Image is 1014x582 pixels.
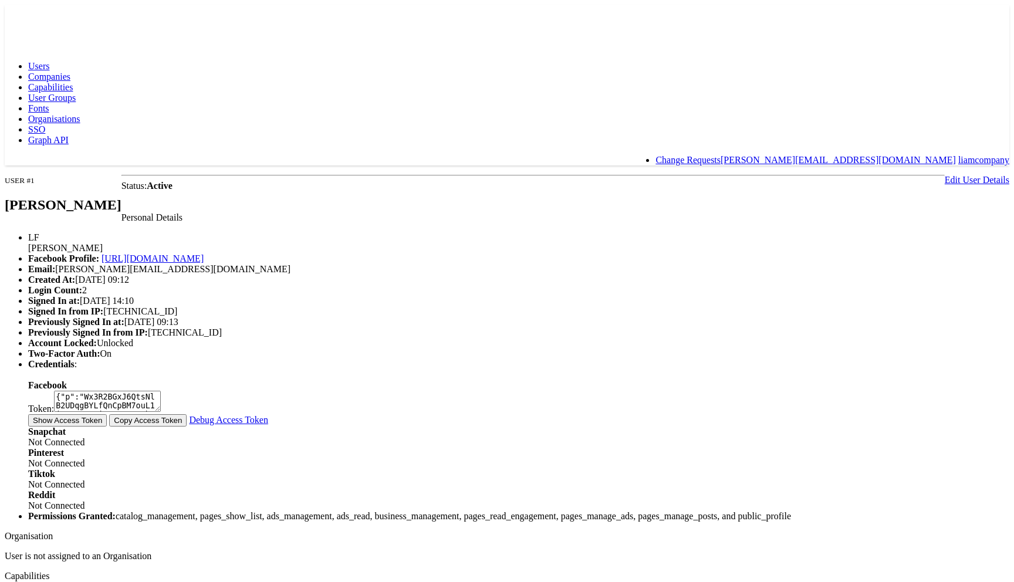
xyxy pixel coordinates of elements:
[28,232,1009,253] li: [PERSON_NAME]
[28,296,80,306] b: Signed In at:
[28,327,148,337] b: Previously Signed In from IP:
[109,414,187,427] button: Copy Access Token
[5,181,1009,191] div: Status:
[28,82,73,92] a: Capabilities
[28,469,55,479] b: Tiktok
[189,415,268,425] a: Debug Access Token
[28,317,124,327] b: Previously Signed In at:
[54,391,161,412] textarea: {"p":"Wx3R2BGxJ6QtsNlB2UDqgBYLfQnCpBM7ouL1i48tMenDMi/uEz0cuIPbZ7+oVyQNJQZBr/0ieNbmISwdl0P6vYx4dty...
[28,380,67,390] b: Facebook
[5,571,1009,581] div: Capabilities
[28,135,69,145] a: Graph API
[102,253,204,263] a: [URL][DOMAIN_NAME]
[28,275,75,285] b: Created At:
[28,253,99,263] b: Facebook Profile:
[28,338,1009,348] li: Unlocked
[28,414,107,427] button: Show Access Token
[28,285,82,295] b: Login Count:
[28,124,45,134] a: SSO
[5,176,35,185] small: USER #1
[28,338,97,348] b: Account Locked:
[28,348,1009,359] li: On
[28,296,1009,306] li: [DATE] 14:10
[28,72,70,82] a: Companies
[147,181,173,191] b: Active
[28,359,75,369] b: Credentials
[28,114,80,124] a: Organisations
[5,531,1009,542] div: Organisation
[28,317,1009,327] li: [DATE] 09:13
[28,232,1009,243] div: LF
[28,391,1009,414] div: Token:
[28,327,1009,338] li: [TECHNICAL_ID]
[28,61,49,71] a: Users
[28,427,66,436] b: Snapchat
[945,175,1009,185] a: Edit User Details
[28,285,1009,296] li: 2
[28,359,1009,511] li: :
[721,155,956,165] a: [PERSON_NAME][EMAIL_ADDRESS][DOMAIN_NAME]
[28,306,103,316] b: Signed In from IP:
[28,511,116,521] b: Permissions Granted:
[28,348,100,358] b: Two-Factor Auth:
[958,155,1009,165] a: liamcompany
[28,469,1009,490] div: Not Connected
[28,511,1009,522] li: catalog_management, pages_show_list, ads_management, ads_read, business_management, pages_read_en...
[5,551,1009,561] p: User is not assigned to an Organisation
[28,264,1009,275] li: [PERSON_NAME][EMAIL_ADDRESS][DOMAIN_NAME]
[28,448,1009,469] div: Not Connected
[28,490,55,500] b: Reddit
[28,427,1009,448] div: Not Connected
[28,93,76,103] a: User Groups
[28,275,1009,285] li: [DATE] 09:12
[28,103,49,113] a: Fonts
[655,155,721,165] a: Change Requests
[28,490,1009,511] div: Not Connected
[28,264,55,274] b: Email:
[5,197,121,213] h2: [PERSON_NAME]
[5,212,1009,223] div: Personal Details
[28,448,64,458] b: Pinterest
[28,306,1009,317] li: [TECHNICAL_ID]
